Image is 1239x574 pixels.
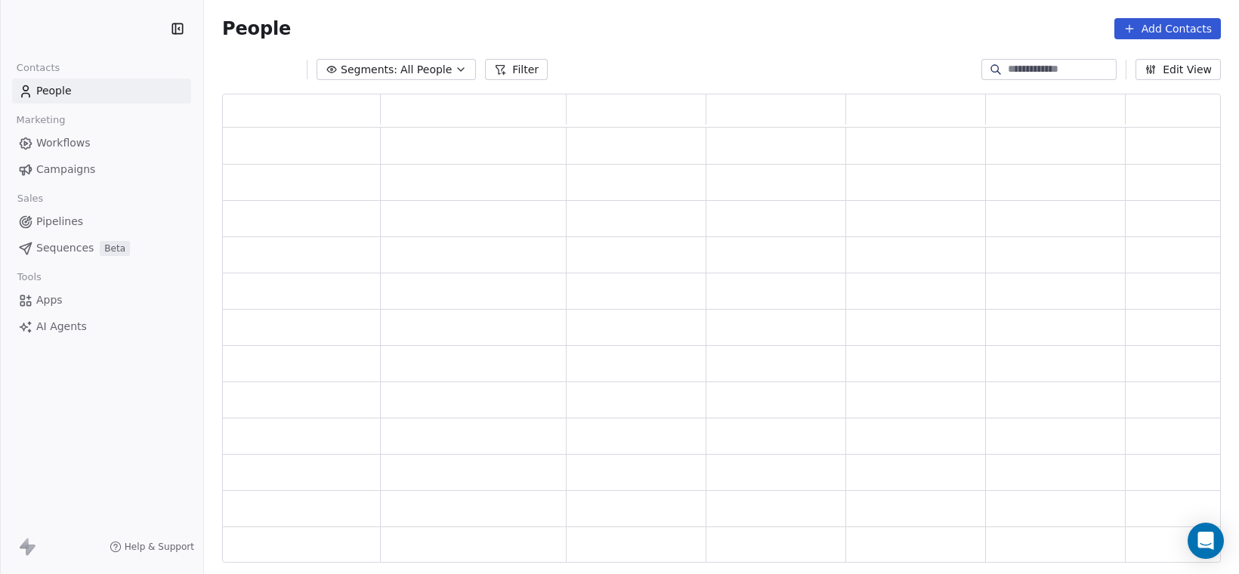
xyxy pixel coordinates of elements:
a: People [12,79,191,103]
span: Segments: [341,62,397,78]
a: Workflows [12,131,191,156]
a: Help & Support [110,541,194,553]
a: SequencesBeta [12,236,191,261]
span: Pipelines [36,214,83,230]
div: Open Intercom Messenger [1188,523,1224,559]
span: Beta [100,241,130,256]
a: AI Agents [12,314,191,339]
span: Sales [11,187,50,210]
span: Apps [36,292,63,308]
span: Contacts [10,57,66,79]
span: Help & Support [125,541,194,553]
a: Pipelines [12,209,191,234]
span: Sequences [36,240,94,256]
a: Campaigns [12,157,191,182]
button: Add Contacts [1114,18,1221,39]
span: AI Agents [36,319,87,335]
button: Filter [485,59,548,80]
a: Apps [12,288,191,313]
span: Workflows [36,135,91,151]
span: Campaigns [36,162,95,177]
span: Marketing [10,109,72,131]
span: All People [400,62,452,78]
span: People [36,83,72,99]
span: People [222,17,291,40]
button: Edit View [1135,59,1221,80]
span: Tools [11,266,48,289]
